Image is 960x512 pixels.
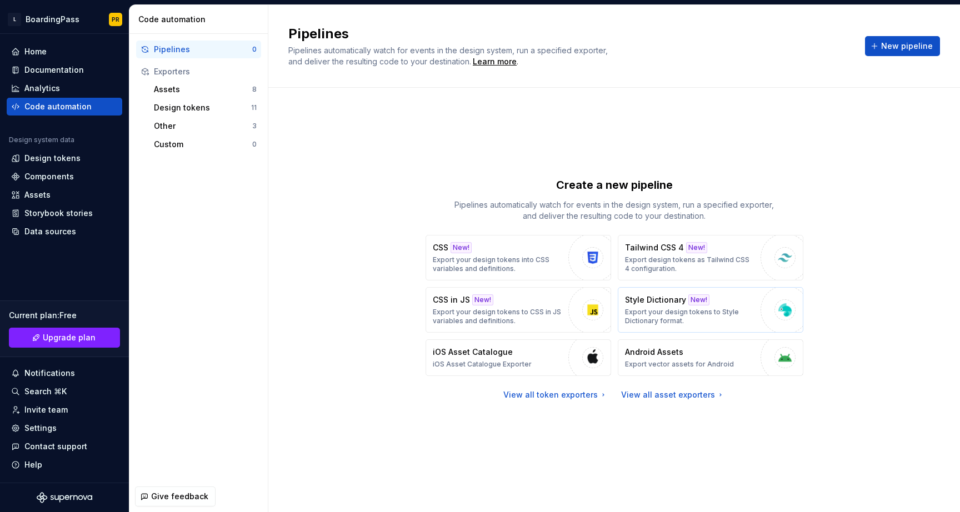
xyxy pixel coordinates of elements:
a: View all asset exporters [621,389,725,400]
button: LBoardingPassPR [2,7,127,31]
button: Other3 [149,117,261,135]
a: Upgrade plan [9,328,120,348]
div: Components [24,171,74,182]
p: Create a new pipeline [556,177,673,193]
button: Tailwind CSS 4New!Export design tokens as Tailwind CSS 4 configuration. [618,235,803,280]
button: Pipelines0 [136,41,261,58]
button: Give feedback [135,486,216,506]
button: CSS in JSNew!Export your design tokens to CSS in JS variables and definitions. [426,287,611,333]
svg: Supernova Logo [37,492,92,503]
div: Analytics [24,83,60,94]
button: Custom0 [149,135,261,153]
p: Export your design tokens to CSS in JS variables and definitions. [433,308,563,325]
p: iOS Asset Catalogue [433,347,513,358]
button: New pipeline [865,36,940,56]
button: Contact support [7,438,122,455]
div: Data sources [24,226,76,237]
p: CSS in JS [433,294,470,305]
button: iOS Asset CatalogueiOS Asset Catalogue Exporter [426,339,611,376]
span: Pipelines automatically watch for events in the design system, run a specified exporter, and deli... [288,46,610,66]
div: L [8,13,21,26]
div: Settings [24,423,57,434]
div: Documentation [24,64,84,76]
div: Assets [154,84,252,95]
div: Design tokens [154,102,251,113]
a: Learn more [473,56,517,67]
div: Assets [24,189,51,200]
p: Pipelines automatically watch for events in the design system, run a specified exporter, and deli... [448,199,781,222]
div: 0 [252,45,257,54]
div: PR [112,15,119,24]
span: Upgrade plan [43,332,96,343]
a: Data sources [7,223,122,240]
div: New! [451,242,472,253]
div: Search ⌘K [24,386,67,397]
div: New! [686,242,707,253]
a: Code automation [7,98,122,116]
a: Storybook stories [7,204,122,222]
div: 3 [252,122,257,130]
p: Export vector assets for Android [625,360,734,369]
a: Analytics [7,79,122,97]
p: iOS Asset Catalogue Exporter [433,360,532,369]
a: Documentation [7,61,122,79]
p: Tailwind CSS 4 [625,242,684,253]
div: Design tokens [24,153,81,164]
div: Custom [154,139,252,150]
p: Style Dictionary [625,294,686,305]
div: Code automation [24,101,92,112]
a: Assets [7,186,122,204]
button: Help [7,456,122,474]
div: Notifications [24,368,75,379]
button: Assets8 [149,81,261,98]
span: New pipeline [881,41,933,52]
a: Invite team [7,401,122,419]
div: BoardingPass [26,14,79,25]
div: Help [24,459,42,470]
div: 11 [251,103,257,112]
div: Invite team [24,404,68,415]
a: Design tokens [7,149,122,167]
button: Design tokens11 [149,99,261,117]
span: . [471,58,518,66]
button: Notifications [7,364,122,382]
p: Export design tokens as Tailwind CSS 4 configuration. [625,255,755,273]
a: Components [7,168,122,185]
a: Settings [7,419,122,437]
button: Android AssetsExport vector assets for Android [618,339,803,376]
button: Style DictionaryNew!Export your design tokens to Style Dictionary format. [618,287,803,333]
div: Home [24,46,47,57]
button: Search ⌘K [7,383,122,400]
p: CSS [433,242,448,253]
div: 0 [252,140,257,149]
div: Storybook stories [24,208,93,219]
a: Home [7,43,122,61]
p: Export your design tokens to Style Dictionary format. [625,308,755,325]
div: Current plan : Free [9,310,120,321]
div: Other [154,121,252,132]
button: CSSNew!Export your design tokens into CSS variables and definitions. [426,235,611,280]
p: Android Assets [625,347,683,358]
div: Design system data [9,135,74,144]
p: Export your design tokens into CSS variables and definitions. [433,255,563,273]
div: Pipelines [154,44,252,55]
div: New! [472,294,493,305]
h2: Pipelines [288,25,852,43]
div: Exporters [154,66,257,77]
span: Give feedback [151,491,208,502]
a: View all token exporters [503,389,608,400]
div: Code automation [138,14,263,25]
div: 8 [252,85,257,94]
div: New! [688,294,709,305]
div: Contact support [24,441,87,452]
